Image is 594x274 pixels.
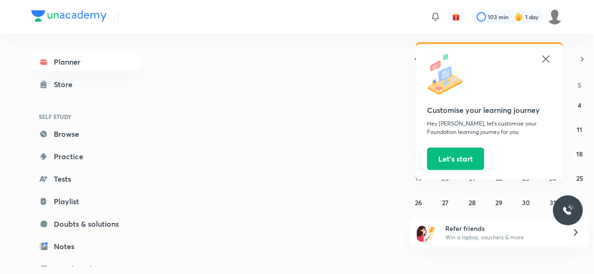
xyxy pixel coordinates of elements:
[31,109,140,125] h6: SELF STUDY
[411,122,426,137] button: October 5, 2025
[572,97,587,112] button: October 4, 2025
[514,12,523,22] img: streak
[411,195,426,210] button: October 26, 2025
[550,198,556,207] abbr: October 31, 2025
[31,147,140,166] a: Practice
[31,192,140,211] a: Playlist
[31,10,107,22] img: Company Logo
[522,198,530,207] abbr: October 30, 2025
[572,170,587,185] button: October 25, 2025
[465,195,480,210] button: October 28, 2025
[522,174,529,183] abbr: October 23, 2025
[445,223,560,233] h6: Refer friends
[547,9,563,25] img: Rounak Sharma
[411,146,426,161] button: October 12, 2025
[469,174,475,183] abbr: October 21, 2025
[415,174,422,183] abbr: October 19, 2025
[576,174,583,183] abbr: October 25, 2025
[518,195,533,210] button: October 30, 2025
[578,81,581,89] abbr: Saturday
[576,149,583,158] abbr: October 18, 2025
[427,119,551,136] p: Hey [PERSON_NAME], let’s customise your Foundation learning journey for you
[417,223,435,242] img: referral
[577,125,582,134] abbr: October 11, 2025
[54,79,78,90] div: Store
[549,174,556,183] abbr: October 24, 2025
[31,125,140,143] a: Browse
[572,146,587,161] button: October 18, 2025
[427,148,484,170] button: Let’s start
[452,13,460,21] img: avatar
[415,198,422,207] abbr: October 26, 2025
[492,195,507,210] button: October 29, 2025
[31,52,140,71] a: Planner
[31,75,140,94] a: Store
[442,198,449,207] abbr: October 27, 2025
[31,237,140,256] a: Notes
[495,198,502,207] abbr: October 29, 2025
[411,170,426,185] button: October 19, 2025
[31,170,140,188] a: Tests
[496,174,502,183] abbr: October 22, 2025
[469,198,476,207] abbr: October 28, 2025
[545,195,560,210] button: October 31, 2025
[427,104,551,116] h5: Customise your learning journey
[31,10,107,24] a: Company Logo
[449,9,464,24] button: avatar
[445,233,560,242] p: Win a laptop, vouchers & more
[562,205,573,216] img: ttu
[427,53,469,96] img: icon
[572,122,587,137] button: October 11, 2025
[578,101,581,110] abbr: October 4, 2025
[442,174,449,183] abbr: October 20, 2025
[438,195,453,210] button: October 27, 2025
[31,215,140,233] a: Doubts & solutions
